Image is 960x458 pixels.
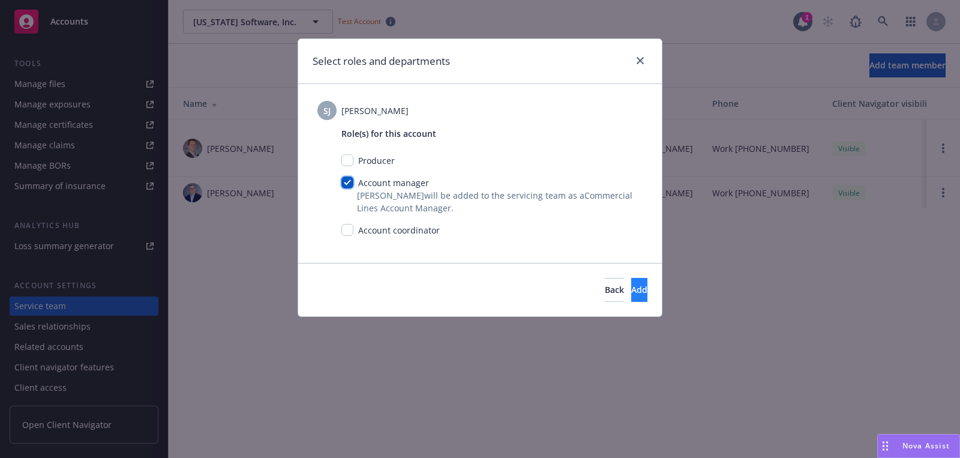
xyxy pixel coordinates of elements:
[605,284,624,295] span: Back
[902,441,950,451] span: Nova Assist
[877,434,960,458] button: Nova Assist
[631,278,647,302] button: Add
[323,104,331,117] span: SJ
[358,155,395,166] span: Producer
[358,224,440,236] span: Account coordinator
[605,278,624,302] button: Back
[341,127,643,140] span: Role(s) for this account
[341,104,409,117] span: [PERSON_NAME]
[631,284,647,295] span: Add
[358,177,429,188] span: Account manager
[313,53,450,69] h1: Select roles and departments
[357,189,643,214] span: [PERSON_NAME] will be added to the servicing team as a Commercial Lines Account Manager .
[633,53,647,68] a: close
[878,435,893,457] div: Drag to move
